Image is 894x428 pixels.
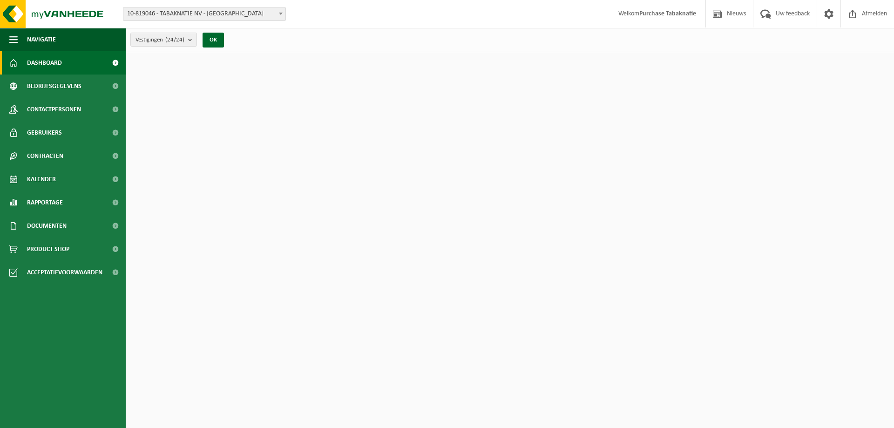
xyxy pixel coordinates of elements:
span: Bedrijfsgegevens [27,75,81,98]
span: Kalender [27,168,56,191]
span: Acceptatievoorwaarden [27,261,102,284]
count: (24/24) [165,37,184,43]
span: Vestigingen [135,33,184,47]
button: Vestigingen(24/24) [130,33,197,47]
span: Navigatie [27,28,56,51]
span: Gebruikers [27,121,62,144]
span: 10-819046 - TABAKNATIE NV - ANTWERPEN [123,7,286,21]
strong: Purchase Tabaknatie [639,10,696,17]
span: Dashboard [27,51,62,75]
span: Product Shop [27,238,69,261]
button: OK [203,33,224,48]
span: Documenten [27,214,67,238]
span: Contracten [27,144,63,168]
span: 10-819046 - TABAKNATIE NV - ANTWERPEN [123,7,285,20]
span: Rapportage [27,191,63,214]
span: Contactpersonen [27,98,81,121]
